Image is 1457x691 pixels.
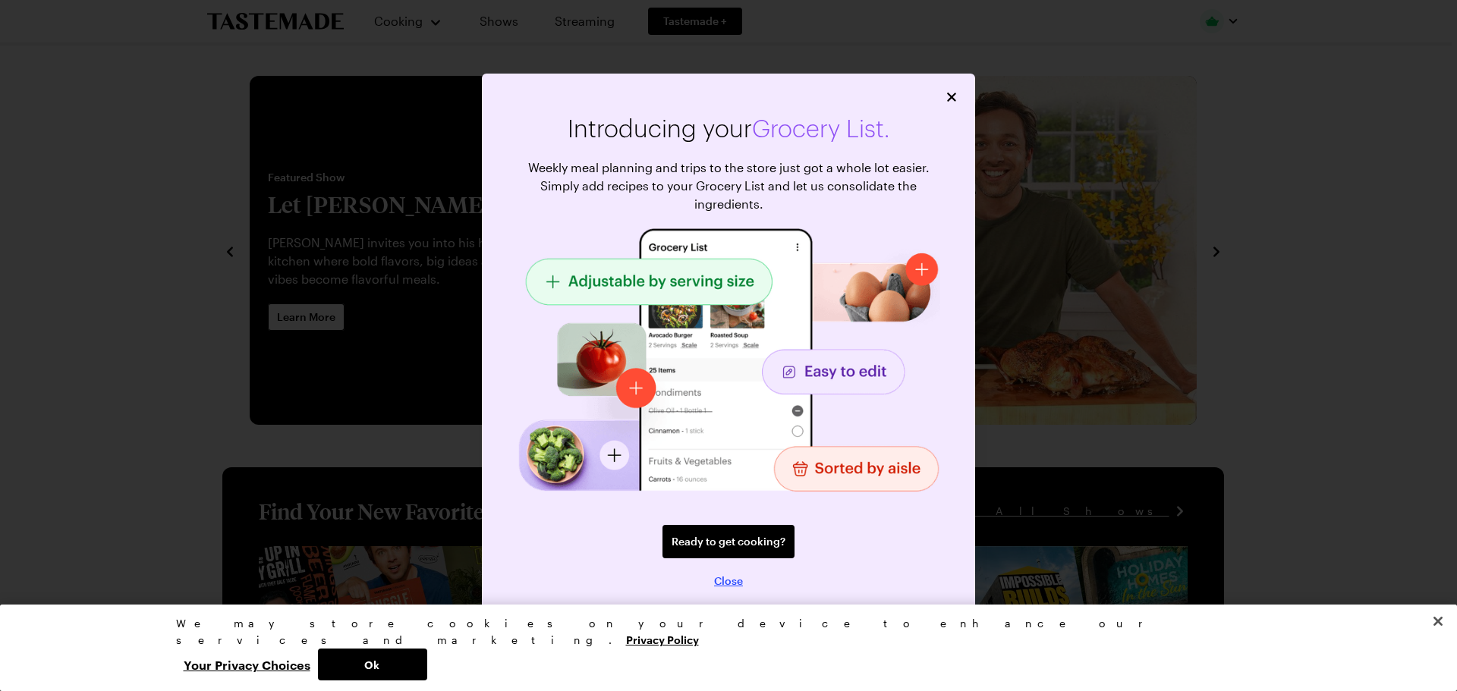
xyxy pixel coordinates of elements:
div: We may store cookies on your device to enhance our services and marketing. [176,615,1269,649]
h2: Introducing your [512,116,945,143]
div: Privacy [176,615,1269,680]
button: Ok [318,649,427,680]
button: Your Privacy Choices [176,649,318,680]
button: Close [943,89,960,105]
span: Grocery List. [752,116,889,143]
button: Close [714,573,743,589]
span: Ready to get cooking? [672,534,785,549]
p: Weekly meal planning and trips to the store just got a whole lot easier. Simply add recipes to yo... [512,159,945,213]
a: More information about your privacy, opens in a new tab [626,632,699,646]
a: Ready to get cooking? [662,525,795,558]
button: Close [1421,605,1455,638]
